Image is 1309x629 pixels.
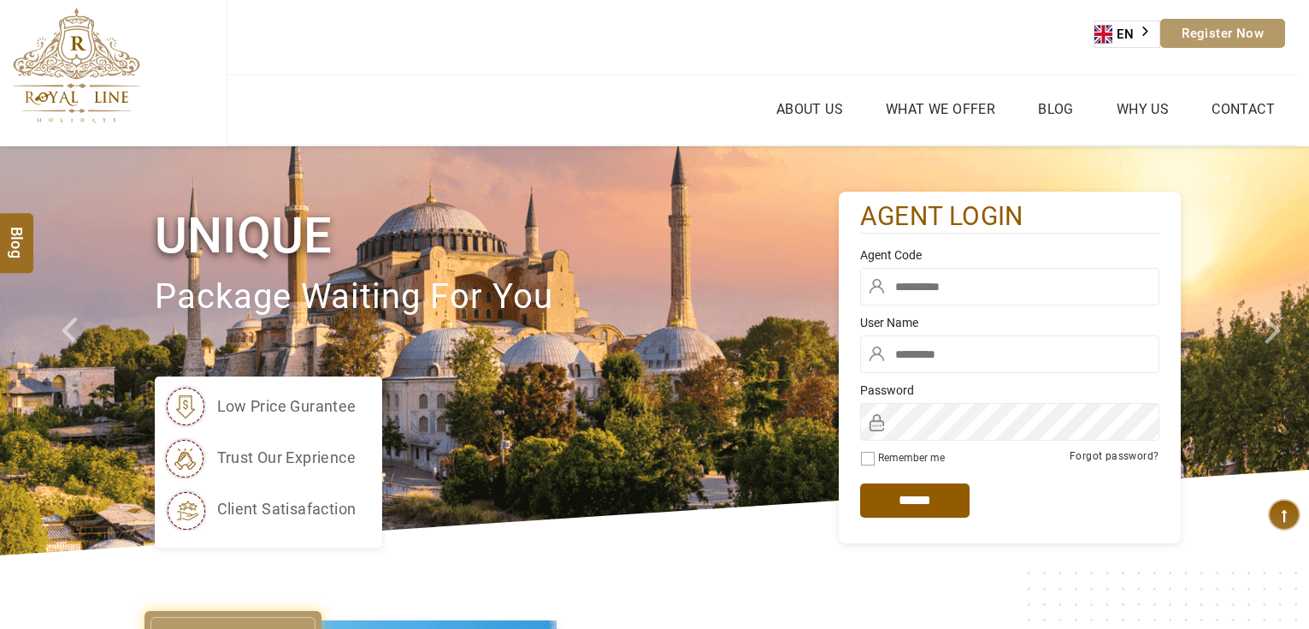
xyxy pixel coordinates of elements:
[6,226,28,240] span: Blog
[1094,21,1159,47] a: EN
[1112,97,1173,122] a: Why Us
[860,382,1159,399] label: Password
[1207,97,1279,122] a: Contact
[39,146,105,555] a: Check next prev
[772,97,847,122] a: About Us
[860,314,1159,331] label: User Name
[1243,146,1309,555] a: Check next image
[155,204,839,268] h1: Unique
[878,452,945,464] label: Remember me
[882,97,999,122] a: What we Offer
[155,269,839,326] p: package waiting for you
[163,488,357,531] li: client satisafaction
[163,436,357,479] li: trust our exprience
[1094,21,1160,48] div: Language
[1160,19,1285,48] a: Register Now
[860,200,1159,234] h2: agent login
[163,385,357,428] li: low price gurantee
[13,8,140,123] img: The Royal Line Holidays
[1070,450,1159,462] a: Forgot password?
[1034,97,1078,122] a: Blog
[1094,21,1160,48] aside: Language selected: English
[860,246,1159,264] label: Agent Code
